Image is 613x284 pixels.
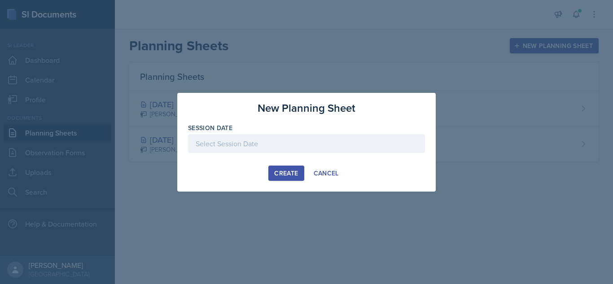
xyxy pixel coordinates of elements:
h3: New Planning Sheet [258,100,355,116]
button: Cancel [308,166,345,181]
button: Create [268,166,304,181]
label: Session Date [188,123,232,132]
div: Cancel [314,170,339,177]
div: Create [274,170,298,177]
